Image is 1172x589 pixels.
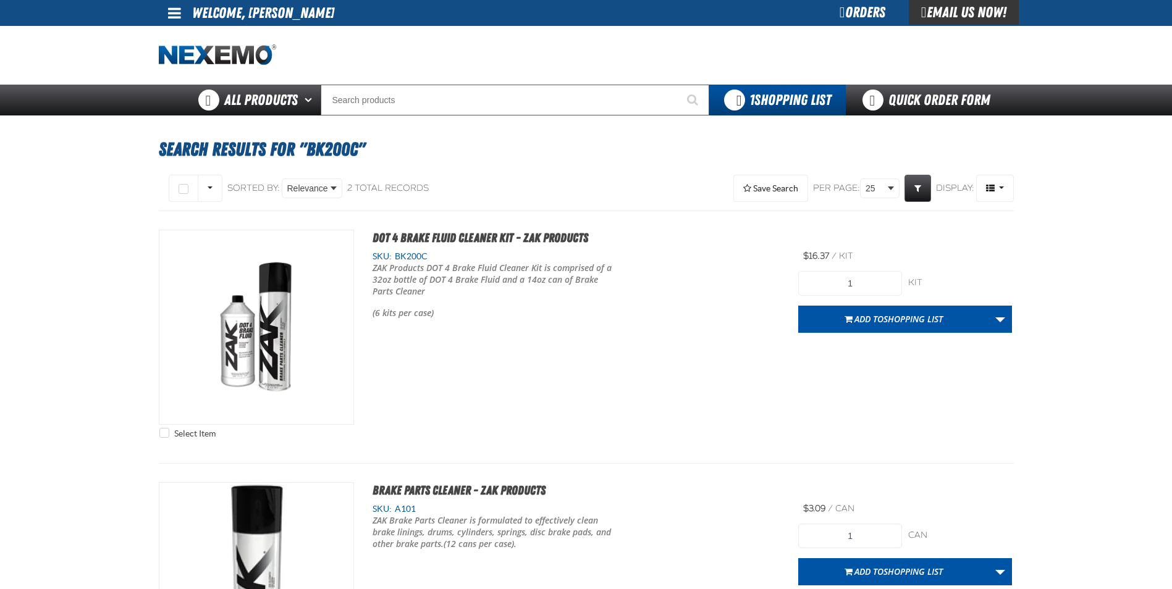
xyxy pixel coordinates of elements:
strong: 1 [749,91,754,109]
span: / [832,251,837,261]
button: Add toShopping List [798,558,989,585]
button: Open All Products pages [300,85,321,115]
span: All Products [224,89,298,111]
span: BK200C [392,251,428,261]
span: Add to [854,313,943,325]
span: 25 [866,182,885,195]
input: Search [321,85,709,115]
p: ZAK Products DOT 4 Brake Fluid Cleaner Kit is comprised of a 32oz bottle of DOT 4 Brake Fluid and... [373,262,617,298]
span: Sorted By: [227,183,280,193]
img: DOT 4 Brake Fluid Cleaner Kit - ZAK Products [159,230,353,424]
a: Expand or Collapse Grid Filters [904,175,931,202]
span: Per page: [813,183,860,194]
div: can [908,530,1012,541]
img: Nexemo logo [159,44,276,66]
label: Select Item [159,428,216,440]
span: Shopping List [883,313,943,325]
span: Save Search [753,183,798,193]
a: Brake Parts Cleaner - ZAK Products [373,483,546,498]
span: kit [839,251,853,261]
span: Add to [854,566,943,577]
div: SKU: [373,251,780,262]
a: Home [159,44,276,66]
span: Shopping List [749,91,831,109]
button: You have 1 Shopping List. Open to view details [709,85,846,115]
p: ZAK Brake Parts Cleaner is formulated to effectively clean brake linings, drums, cylinders, sprin... [373,515,617,550]
a: DOT 4 Brake Fluid Cleaner Kit - ZAK Products [373,230,588,245]
button: Product Grid Views Toolbar [976,175,1014,202]
a: Quick Order Form [846,85,1013,115]
span: $3.09 [803,503,825,514]
button: Start Searching [678,85,709,115]
input: Product Quantity [798,524,902,548]
a: More Actions [989,306,1012,333]
h1: Search Results for "BK200C" [159,133,1014,166]
p: (6 kits per case) [373,307,617,319]
div: 2 total records [347,183,429,194]
button: Rows selection options [198,175,222,202]
input: Product Quantity [798,271,902,296]
span: / [828,503,833,514]
span: A101 [392,504,416,514]
span: Product Grid Views Toolbar [977,175,1013,201]
span: can [835,503,854,514]
span: $16.37 [803,251,829,261]
span: Relevance [287,182,328,195]
input: Select Item [159,428,169,438]
span: Display: [936,183,974,193]
: View Details of the DOT 4 Brake Fluid Cleaner Kit - ZAK Products [159,230,353,424]
span: Shopping List [883,566,943,577]
button: Expand or Collapse Saved Search drop-down to save a search query [733,175,808,202]
div: SKU: [373,503,780,515]
button: Add toShopping List [798,306,989,333]
a: More Actions [989,558,1012,585]
div: kit [908,277,1012,289]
